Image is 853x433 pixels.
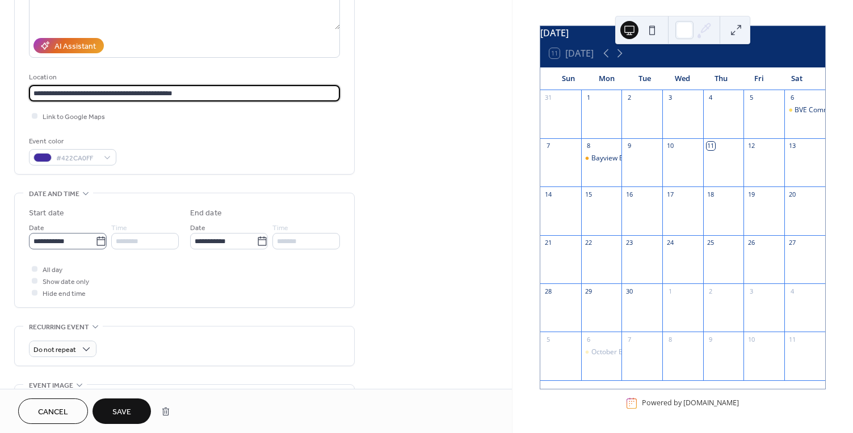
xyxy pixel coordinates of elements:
div: October Board Meeting [591,347,666,357]
div: 6 [788,94,796,102]
span: Save [112,406,131,418]
div: Start date [29,207,64,219]
div: Powered by [642,398,739,408]
span: Date [29,222,44,234]
div: Tue [625,67,663,90]
div: 11 [707,142,715,150]
div: 26 [747,239,755,247]
button: AI Assistant [33,38,104,53]
div: 19 [747,190,755,198]
div: 13 [788,142,796,150]
div: Fri [740,67,778,90]
div: 22 [585,239,593,247]
div: 15 [585,190,593,198]
div: 28 [544,287,552,295]
div: 7 [625,335,633,343]
div: 30 [625,287,633,295]
div: 25 [707,239,715,247]
div: 18 [707,190,715,198]
div: 1 [585,94,593,102]
span: Time [111,222,127,234]
div: October Board Meeting [581,347,622,357]
div: Location [29,71,338,83]
span: Date and time [29,188,79,200]
span: Do not repeat [33,343,76,356]
div: 23 [625,239,633,247]
a: [DOMAIN_NAME] [683,398,739,408]
div: Mon [587,67,625,90]
div: 3 [666,94,674,102]
div: 31 [544,94,552,102]
div: BVE Community Board Open Floor Meeting [784,105,825,115]
span: Cancel [38,406,68,418]
div: 6 [585,335,593,343]
div: Thu [701,67,739,90]
div: 2 [625,94,633,102]
button: Save [93,398,151,424]
div: 10 [666,142,674,150]
div: 9 [707,335,715,343]
span: Link to Google Maps [43,111,105,123]
div: 16 [625,190,633,198]
div: 14 [544,190,552,198]
div: 1 [666,287,674,295]
div: 21 [544,239,552,247]
div: 3 [747,287,755,295]
div: AI Assistant [54,41,96,53]
div: 24 [666,239,674,247]
button: Cancel [18,398,88,424]
div: Bayview Estates Community Board Meeting [581,154,622,163]
span: Event image [29,380,73,392]
div: 2 [707,287,715,295]
div: Wed [663,67,701,90]
div: 4 [788,287,796,295]
div: Event color [29,135,114,147]
div: [DATE] [540,26,825,40]
div: 20 [788,190,796,198]
div: 9 [625,142,633,150]
span: Show date only [43,276,89,288]
div: 29 [585,287,593,295]
span: #422CA0FF [56,152,98,164]
span: All day [43,264,62,276]
span: Time [272,222,288,234]
div: Bayview Estates Community Board Meeting [591,154,729,163]
div: Sun [549,67,587,90]
div: 10 [747,335,755,343]
div: 8 [666,335,674,343]
div: 11 [788,335,796,343]
div: 17 [666,190,674,198]
div: 5 [544,335,552,343]
div: 5 [747,94,755,102]
span: Recurring event [29,321,89,333]
div: 7 [544,142,552,150]
div: 4 [707,94,715,102]
span: Date [190,222,205,234]
div: 12 [747,142,755,150]
div: Sat [778,67,816,90]
div: 27 [788,239,796,247]
div: End date [190,207,222,219]
div: 8 [585,142,593,150]
span: Hide end time [43,288,86,300]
